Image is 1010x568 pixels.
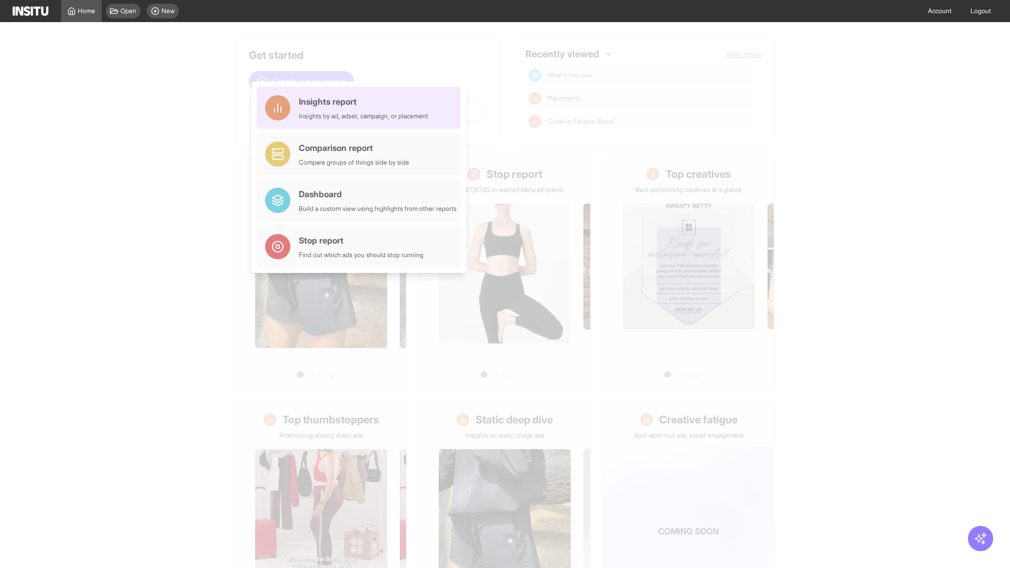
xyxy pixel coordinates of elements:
div: Build a custom view using highlights from other reports [299,205,457,213]
span: New [161,7,175,15]
div: Insights by ad, adset, campaign, or placement [299,112,428,120]
div: Insights report [299,95,428,108]
div: Compare groups of things side by side [299,158,409,167]
div: Find out which ads you should stop running [299,251,423,259]
img: Logo [13,6,48,16]
div: Dashboard [299,188,457,200]
span: Home [78,7,95,15]
div: Stop report [299,234,423,247]
span: Open [120,7,136,15]
div: Comparison report [299,141,409,154]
